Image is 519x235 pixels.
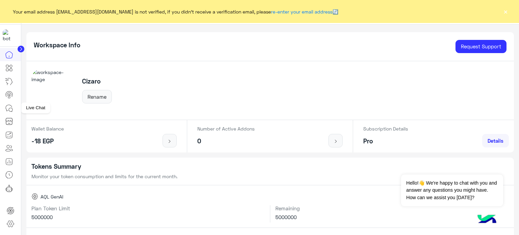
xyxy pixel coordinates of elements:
h5: Cizaro [82,77,112,85]
button: Rename [82,90,112,103]
img: 919860931428189 [3,29,15,42]
span: Your email address [EMAIL_ADDRESS][DOMAIN_NAME] is not verified, if you didn't receive a verifica... [13,8,338,15]
button: × [502,8,509,15]
h6: 5000000 [31,214,265,220]
h6: Remaining [275,205,509,211]
p: Monitor your token consumption and limits for the current month. [31,173,509,180]
a: Request Support [455,40,506,53]
h5: Tokens Summary [31,163,509,170]
span: Details [488,138,503,144]
p: Subscription Details [363,125,408,132]
span: AQL GenAI [41,193,63,200]
a: re-enter your email address [271,9,332,15]
h5: Workspace Info [34,41,80,49]
span: Hello!👋 We're happy to chat with you and answer any questions you might have. How can we assist y... [401,174,503,206]
h5: -18 EGP [31,137,64,145]
h6: 5000000 [275,214,509,220]
h6: Plan Token Limit [31,205,265,211]
a: Details [482,134,509,147]
h5: 0 [197,137,255,145]
img: workspace-image [31,69,75,112]
p: Wallet Balance [31,125,64,132]
img: hulul-logo.png [475,208,499,232]
img: icon [166,139,174,144]
p: Number of Active Addons [197,125,255,132]
img: AQL GenAI [31,193,38,200]
img: icon [331,139,340,144]
h5: Pro [363,137,408,145]
div: Live Chat [21,102,50,113]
